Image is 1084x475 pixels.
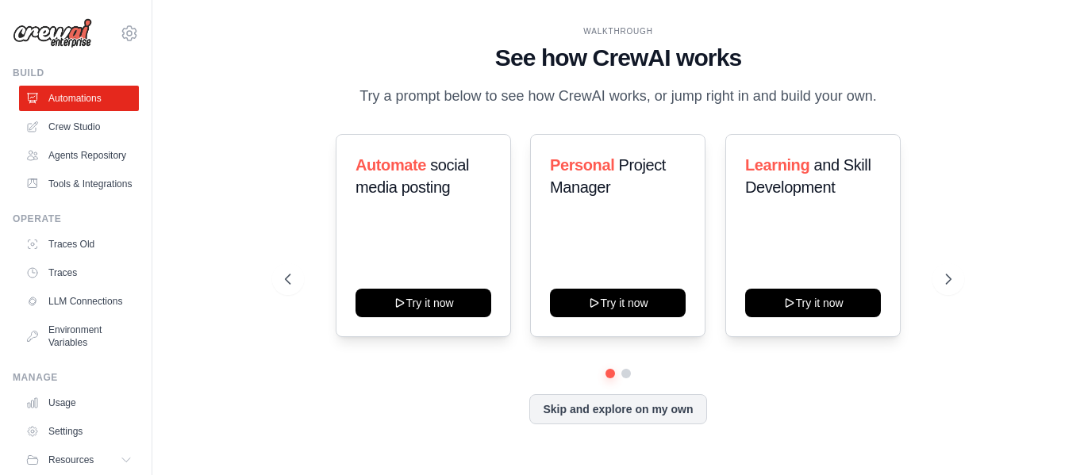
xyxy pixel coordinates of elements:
[13,67,139,79] div: Build
[19,447,139,473] button: Resources
[19,171,139,197] a: Tools & Integrations
[13,371,139,384] div: Manage
[19,419,139,444] a: Settings
[13,213,139,225] div: Operate
[19,289,139,314] a: LLM Connections
[352,85,885,108] p: Try a prompt below to see how CrewAI works, or jump right in and build your own.
[285,25,951,37] div: WALKTHROUGH
[745,156,871,196] span: and Skill Development
[19,232,139,257] a: Traces Old
[745,289,881,317] button: Try it now
[356,156,426,174] span: Automate
[550,289,686,317] button: Try it now
[1005,399,1084,475] iframe: Chat Widget
[19,86,139,111] a: Automations
[356,289,491,317] button: Try it now
[48,454,94,466] span: Resources
[19,260,139,285] a: Traces
[529,394,706,424] button: Skip and explore on my own
[13,18,92,48] img: Logo
[19,317,139,355] a: Environment Variables
[285,44,951,72] h1: See how CrewAI works
[550,156,614,174] span: Personal
[19,390,139,416] a: Usage
[19,114,139,140] a: Crew Studio
[19,143,139,168] a: Agents Repository
[356,156,469,196] span: social media posting
[550,156,666,196] span: Project Manager
[745,156,809,174] span: Learning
